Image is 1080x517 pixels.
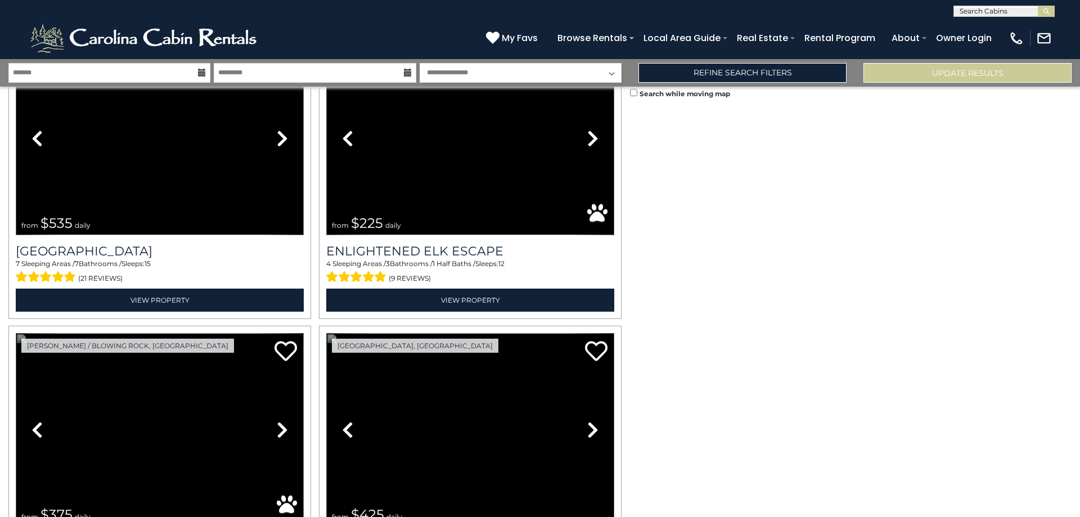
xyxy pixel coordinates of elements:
[75,221,91,230] span: daily
[332,221,349,230] span: from
[21,339,234,353] a: [PERSON_NAME] / Blowing Rock, [GEOGRAPHIC_DATA]
[731,28,794,48] a: Real Estate
[75,259,79,268] span: 7
[326,289,614,312] a: View Property
[332,339,498,353] a: [GEOGRAPHIC_DATA], [GEOGRAPHIC_DATA]
[552,28,633,48] a: Browse Rentals
[433,259,475,268] span: 1 Half Baths /
[326,259,331,268] span: 4
[638,63,847,83] a: Refine Search Filters
[28,21,262,55] img: White-1-2.png
[1036,30,1052,46] img: mail-regular-white.png
[638,28,726,48] a: Local Area Guide
[16,244,304,259] h3: Southern Star Lodge
[502,31,538,45] span: My Favs
[498,259,505,268] span: 12
[78,271,123,286] span: (21 reviews)
[389,271,431,286] span: (9 reviews)
[385,221,401,230] span: daily
[326,42,614,235] img: dummy-image.jpg
[386,259,390,268] span: 3
[326,259,614,286] div: Sleeping Areas / Bathrooms / Sleeps:
[930,28,997,48] a: Owner Login
[21,221,38,230] span: from
[799,28,881,48] a: Rental Program
[16,42,304,235] img: dummy-image.jpg
[16,244,304,259] a: [GEOGRAPHIC_DATA]
[40,215,73,231] span: $535
[326,244,614,259] a: Enlightened Elk Escape
[630,89,637,96] input: Search while moving map
[863,63,1072,83] button: Update Results
[16,259,304,286] div: Sleeping Areas / Bathrooms / Sleeps:
[145,259,151,268] span: 15
[486,31,541,46] a: My Favs
[274,340,297,364] a: Add to favorites
[351,215,383,231] span: $225
[585,340,607,364] a: Add to favorites
[16,259,20,268] span: 7
[16,289,304,312] a: View Property
[640,89,730,98] small: Search while moving map
[886,28,925,48] a: About
[1009,30,1024,46] img: phone-regular-white.png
